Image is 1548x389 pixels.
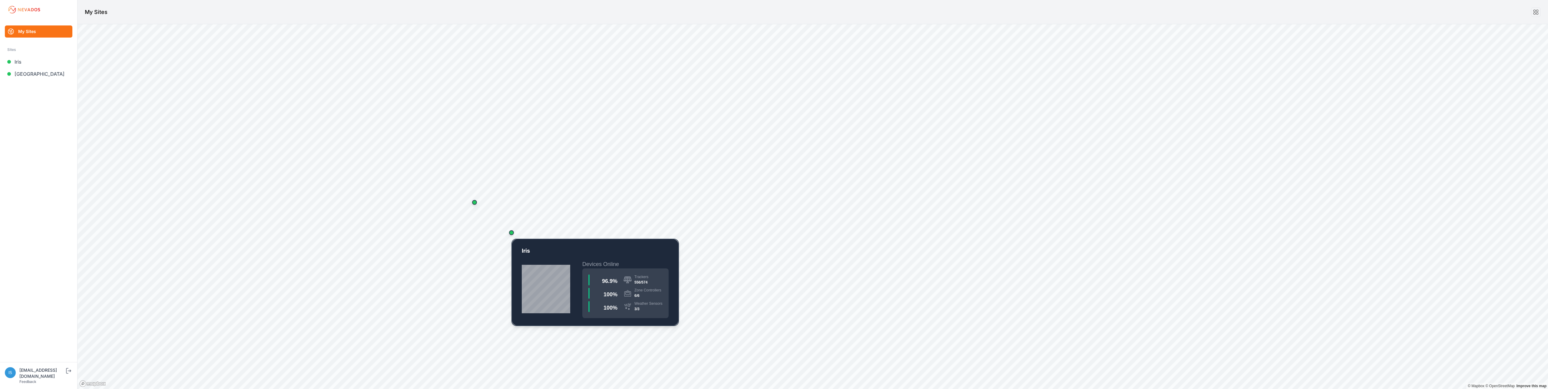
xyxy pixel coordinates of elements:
[602,278,617,284] span: 96.9 %
[634,279,648,285] div: 556/574
[5,367,16,378] img: iswagart@prim.com
[512,239,678,325] a: LA-01
[634,274,648,279] div: Trackers
[5,56,72,68] a: Iris
[634,301,663,306] div: Weather Sensors
[19,379,36,384] a: Feedback
[1485,384,1515,388] a: OpenStreetMap
[582,260,669,268] h2: Devices Online
[522,247,669,260] p: Iris
[5,25,72,38] a: My Sites
[78,24,1548,389] canvas: Map
[604,291,617,298] span: 100 %
[7,5,41,15] img: Nevados
[604,305,617,311] span: 100 %
[7,46,70,53] div: Sites
[634,288,661,293] div: Zone Controllers
[505,227,518,239] div: Map marker
[1517,384,1546,388] a: Map feedback
[19,367,65,379] div: [EMAIL_ADDRESS][DOMAIN_NAME]
[79,380,106,387] a: Mapbox logo
[468,196,481,208] div: Map marker
[634,306,663,312] div: 3/3
[1468,384,1484,388] a: Mapbox
[5,68,72,80] a: [GEOGRAPHIC_DATA]
[85,8,107,16] h1: My Sites
[634,293,661,299] div: 6/6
